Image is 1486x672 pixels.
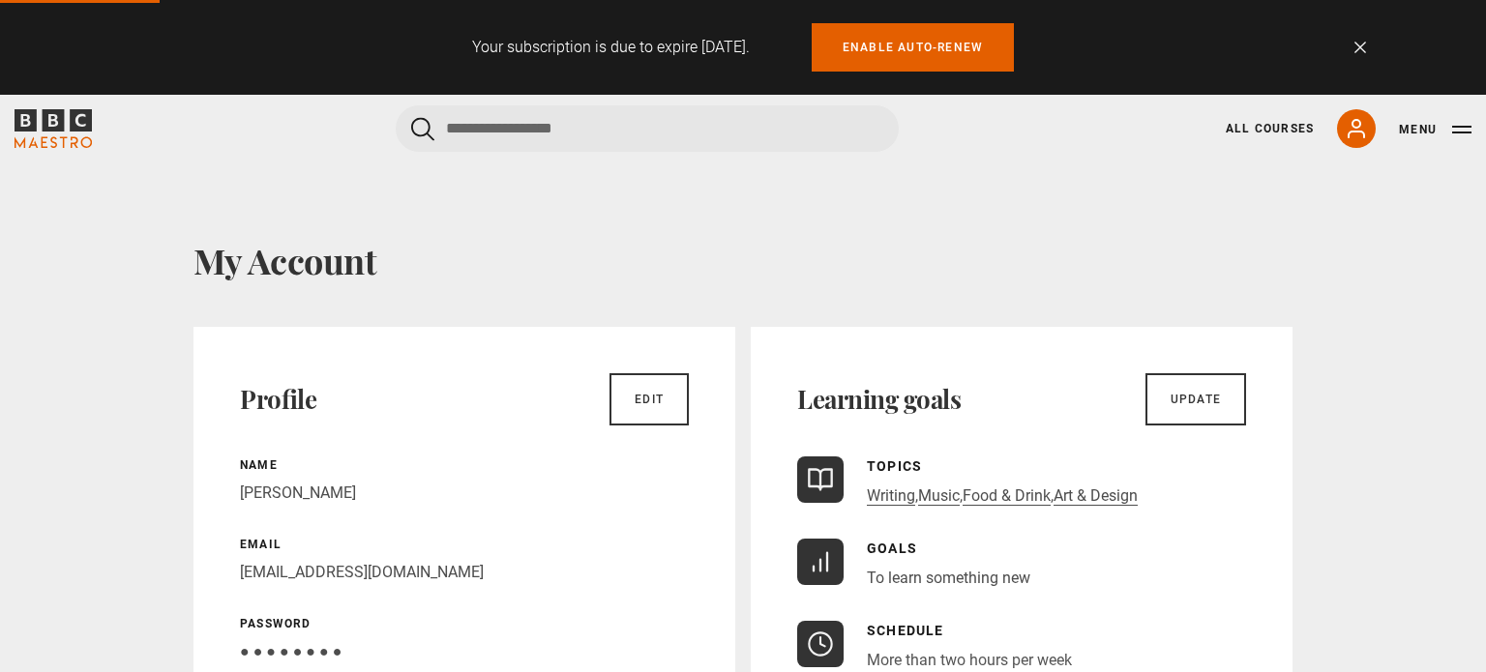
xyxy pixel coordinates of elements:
p: Name [240,456,689,474]
svg: BBC Maestro [15,109,92,148]
a: All Courses [1226,120,1314,137]
input: Search [396,105,899,152]
a: Food & Drink [963,486,1051,506]
button: Submit the search query [411,117,434,141]
h2: Profile [240,384,316,415]
p: Password [240,615,689,632]
p: , , , [867,484,1138,508]
button: Toggle navigation [1399,120,1471,139]
span: ● ● ● ● ● ● ● ● [240,642,342,660]
li: To learn something new [867,567,1030,590]
a: Music [918,486,960,506]
a: Enable auto-renew [812,23,1014,72]
a: Update [1145,373,1246,425]
a: Writing [867,486,915,506]
p: Topics [867,456,1138,477]
p: Schedule [867,621,1072,641]
p: [PERSON_NAME] [240,482,689,505]
p: Your subscription is due to expire [DATE]. [472,36,750,59]
p: Goals [867,539,1030,559]
a: Art & Design [1054,486,1138,506]
a: Edit [609,373,689,425]
p: [EMAIL_ADDRESS][DOMAIN_NAME] [240,561,689,584]
p: Email [240,536,689,553]
h2: Learning goals [797,384,961,415]
h1: My Account [193,240,1293,280]
p: More than two hours per week [867,649,1072,672]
